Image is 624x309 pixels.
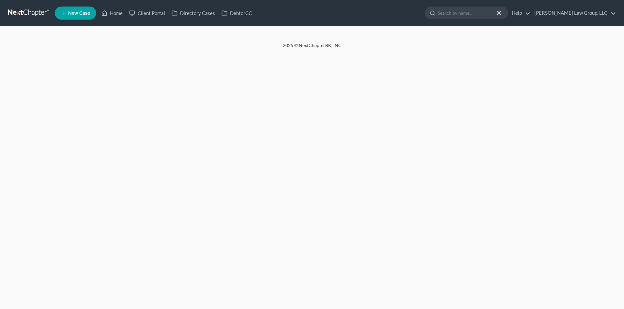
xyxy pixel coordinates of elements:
a: Directory Cases [168,7,218,19]
input: Search by name... [438,7,497,19]
a: Help [509,7,530,19]
a: Home [98,7,126,19]
span: New Case [68,11,90,16]
div: 2025 © NextChapterBK, INC [126,42,498,54]
a: Client Portal [126,7,168,19]
a: DebtorCC [218,7,255,19]
a: [PERSON_NAME] Law Group, LLC [531,7,616,19]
